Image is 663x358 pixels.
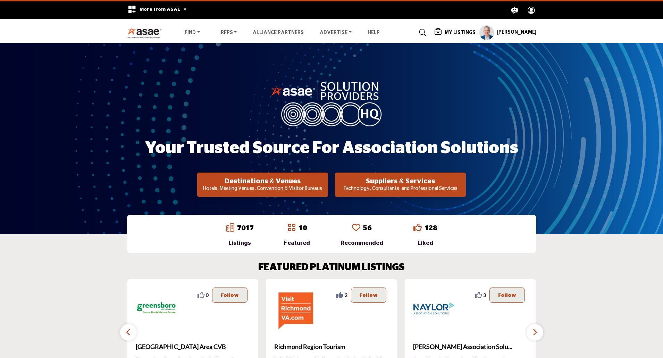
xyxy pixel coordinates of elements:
[221,291,239,299] p: Follow
[498,291,516,299] p: Follow
[479,25,494,40] button: Show hide supplier dropdown
[435,28,476,37] div: My Listings
[351,288,386,303] button: Follow
[413,223,422,232] i: Go to Liked
[212,288,247,303] button: Follow
[274,288,316,329] img: Richmond Region Tourism
[199,185,326,192] p: Hotels, Meeting Venues, Convention & Visitor Bureaus
[413,239,437,247] div: Liked
[445,30,476,36] h5: My Listings
[413,338,528,356] a: [PERSON_NAME] Association Solu...
[315,28,356,38] a: Advertise
[140,7,187,12] span: More from ASAE
[271,80,392,126] img: image
[127,27,166,39] img: Site Logo
[335,173,466,197] button: Suppliers & Services Technology, Consultants, and Professional Services
[284,239,310,247] div: Featured
[413,342,528,351] span: [PERSON_NAME] Association Solu...
[412,27,431,38] a: Search
[337,177,464,185] h2: Suppliers & Services
[413,338,528,356] b: Naylor Association Solutions
[363,225,371,232] a: 56
[274,338,389,356] a: Richmond Region Tourism
[216,28,242,38] a: RFPs
[136,338,250,356] b: Greensboro Area CVB
[253,30,304,35] a: Alliance Partners
[299,225,307,232] a: 10
[360,291,378,299] p: Follow
[489,288,525,303] button: Follow
[274,342,389,351] span: Richmond Region Tourism
[136,288,177,329] img: Greensboro Area CVB
[180,28,205,38] a: Find
[497,29,536,36] h5: [PERSON_NAME]
[425,225,437,232] a: 128
[206,291,209,299] span: 0
[413,288,455,329] img: Naylor Association Solutions
[345,291,347,299] span: 2
[199,177,326,185] h2: Destinations & Venues
[197,173,328,197] button: Destinations & Venues Hotels, Meeting Venues, Convention & Visitor Bureaus
[258,262,405,274] h2: FEATURED PLATINUM LISTINGS
[136,342,250,351] span: [GEOGRAPHIC_DATA] Area CVB
[237,225,254,232] a: 7017
[226,239,254,247] div: Listings
[337,185,464,192] p: Technology, Consultants, and Professional Services
[483,291,486,299] span: 3
[123,1,192,19] div: More from ASAE
[136,338,250,356] a: [GEOGRAPHIC_DATA] Area CVB
[368,30,380,35] a: Help
[287,223,296,233] a: Go to Featured
[352,223,360,233] a: Go to Recommended
[341,239,383,247] div: Recommended
[145,138,518,159] h1: Your Trusted Source for Association Solutions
